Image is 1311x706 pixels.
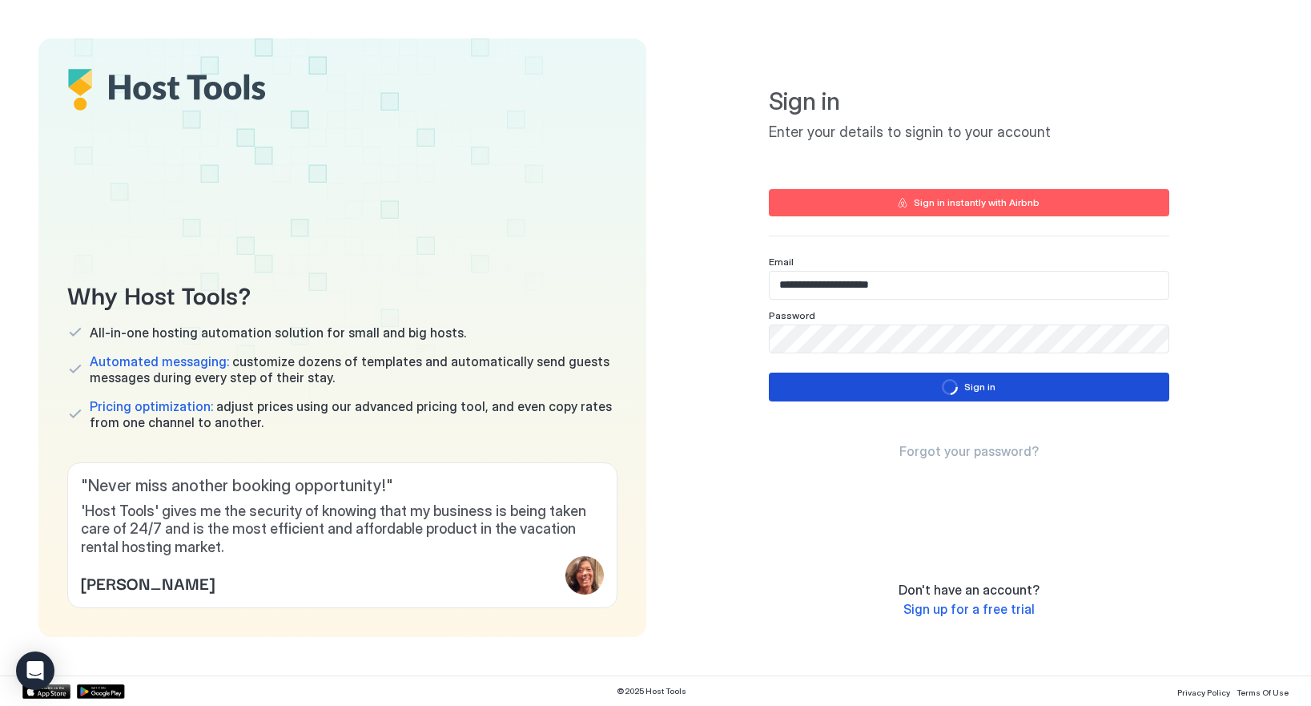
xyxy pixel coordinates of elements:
[769,87,1169,117] span: Sign in
[899,582,1040,598] span: Don't have an account?
[565,556,604,595] div: profile
[16,652,54,690] div: Open Intercom Messenger
[617,686,686,696] span: © 2025 Host Tools
[1177,683,1230,700] a: Privacy Policy
[770,325,1168,353] input: Input Field
[1237,683,1289,700] a: Terms Of Use
[81,502,604,557] span: 'Host Tools' gives me the security of knowing that my business is being taken care of 24/7 and is...
[914,196,1040,210] div: Sign in instantly with Airbnb
[1177,688,1230,697] span: Privacy Policy
[90,353,229,369] span: Automated messaging:
[77,684,125,699] a: Google Play Store
[903,601,1035,617] span: Sign up for a free trial
[964,380,995,394] div: Sign in
[90,398,213,414] span: Pricing optimization:
[899,443,1039,459] span: Forgot your password?
[90,353,617,385] span: customize dozens of templates and automatically send guests messages during every step of their s...
[81,571,215,595] span: [PERSON_NAME]
[942,379,958,395] div: loading
[769,189,1169,216] button: Sign in instantly with Airbnb
[1237,688,1289,697] span: Terms Of Use
[67,276,617,312] span: Why Host Tools?
[81,476,604,496] span: " Never miss another booking opportunity! "
[769,256,794,268] span: Email
[769,373,1169,401] button: loadingSign in
[769,123,1169,142] span: Enter your details to signin to your account
[899,443,1039,460] a: Forgot your password?
[770,272,1168,299] input: Input Field
[90,325,466,341] span: All-in-one hosting automation solution for small and big hosts.
[769,309,815,321] span: Password
[903,601,1035,618] a: Sign up for a free trial
[90,398,617,430] span: adjust prices using our advanced pricing tool, and even copy rates from one channel to another.
[22,684,70,699] a: App Store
